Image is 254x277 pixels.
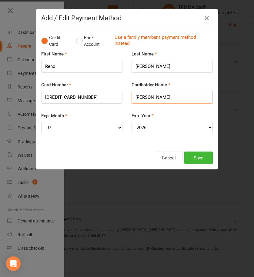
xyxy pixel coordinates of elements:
button: Cancel [155,152,183,164]
input: XXXX-XXXX-XXXX-XXXX [41,91,122,104]
label: Cardholder Name [132,81,170,88]
div: Open Intercom Messenger [6,256,21,271]
label: Exp. Year [132,112,154,119]
h4: Add / Edit Payment Method [41,14,213,22]
button: Bank Account [76,32,110,50]
button: Credit Card [41,32,70,50]
label: Exp. Month [41,112,67,119]
button: Close [202,13,212,23]
label: Card Number [41,81,71,88]
label: Last Name [132,50,157,58]
input: Name on card [132,91,213,104]
label: First Name [41,50,67,58]
a: Use a family member's payment method instead [115,34,210,48]
button: Save [184,152,213,164]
